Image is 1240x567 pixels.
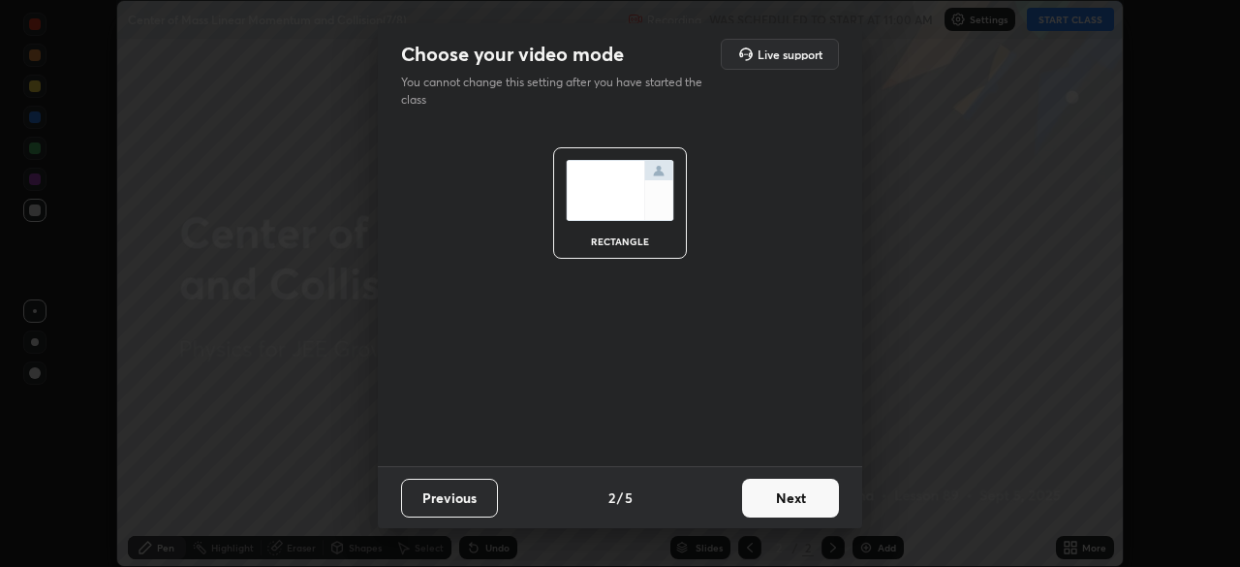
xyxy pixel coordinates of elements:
[566,160,674,221] img: normalScreenIcon.ae25ed63.svg
[401,479,498,518] button: Previous
[401,42,624,67] h2: Choose your video mode
[581,236,659,246] div: rectangle
[625,488,633,508] h4: 5
[742,479,839,518] button: Next
[617,488,623,508] h4: /
[758,48,822,60] h5: Live support
[608,488,615,508] h4: 2
[401,74,715,109] p: You cannot change this setting after you have started the class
